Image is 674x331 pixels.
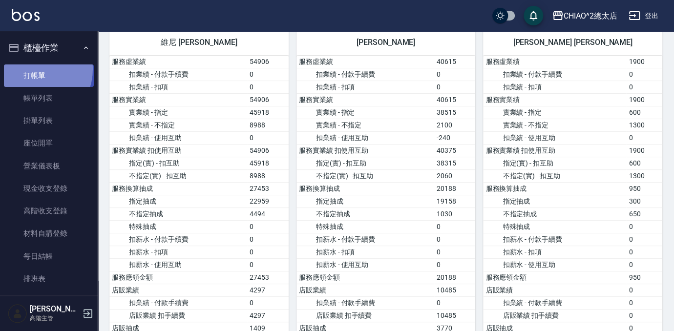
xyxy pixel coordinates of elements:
[247,106,288,119] td: 45918
[109,284,247,296] td: 店販業績
[296,93,434,106] td: 服務實業績
[296,119,434,131] td: 實業績 - 不指定
[4,155,94,177] a: 營業儀表板
[483,68,626,81] td: 扣業績 - 付款手續費
[434,284,475,296] td: 10485
[247,284,288,296] td: 4297
[548,6,621,26] button: CHIAO^2總太店
[109,56,247,68] td: 服務虛業績
[626,106,662,119] td: 600
[4,35,94,61] button: 櫃檯作業
[626,131,662,144] td: 0
[247,220,288,233] td: 0
[434,56,475,68] td: 40615
[483,93,626,106] td: 服務實業績
[109,81,247,93] td: 扣業績 - 扣項
[434,309,475,322] td: 10485
[434,106,475,119] td: 38515
[296,56,434,68] td: 服務虛業績
[4,200,94,222] a: 高階收支登錄
[4,268,94,290] a: 排班表
[4,109,94,132] a: 掛單列表
[247,157,288,169] td: 45918
[4,222,94,245] a: 材料自購登錄
[247,182,288,195] td: 27453
[483,56,626,68] td: 服務虛業績
[483,284,626,296] td: 店販業績
[247,131,288,144] td: 0
[434,296,475,309] td: 0
[626,296,662,309] td: 0
[296,68,434,81] td: 扣業績 - 付款手續費
[109,309,247,322] td: 店販業績 扣手續費
[626,246,662,258] td: 0
[483,309,626,322] td: 店販業績 扣手續費
[109,106,247,119] td: 實業績 - 指定
[626,182,662,195] td: 950
[12,9,40,21] img: Logo
[434,169,475,182] td: 2060
[483,271,626,284] td: 服務應領金額
[4,290,94,312] a: 現場電腦打卡
[296,309,434,322] td: 店販業績 扣手續費
[434,233,475,246] td: 0
[4,64,94,87] a: 打帳單
[109,271,247,284] td: 服務應領金額
[109,246,247,258] td: 扣薪水 - 扣項
[626,271,662,284] td: 950
[626,169,662,182] td: 1300
[626,144,662,157] td: 1900
[247,169,288,182] td: 8988
[564,10,617,22] div: CHIAO^2總太店
[247,233,288,246] td: 0
[109,296,247,309] td: 扣業績 - 付款手續費
[296,284,434,296] td: 店販業績
[483,157,626,169] td: 指定(實) - 扣互助
[247,93,288,106] td: 54906
[483,195,626,207] td: 指定抽成
[483,207,626,220] td: 不指定抽成
[296,131,434,144] td: 扣業績 - 使用互助
[483,106,626,119] td: 實業績 - 指定
[109,131,247,144] td: 扣業績 - 使用互助
[626,81,662,93] td: 0
[296,182,434,195] td: 服務換算抽成
[483,119,626,131] td: 實業績 - 不指定
[247,246,288,258] td: 0
[434,195,475,207] td: 19158
[434,119,475,131] td: 2100
[483,81,626,93] td: 扣業績 - 扣項
[626,284,662,296] td: 0
[247,258,288,271] td: 0
[247,56,288,68] td: 54906
[434,271,475,284] td: 20188
[247,119,288,131] td: 8988
[109,119,247,131] td: 實業績 - 不指定
[247,144,288,157] td: 54906
[247,271,288,284] td: 27453
[296,258,434,271] td: 扣薪水 - 使用互助
[121,38,277,47] span: 維尼 [PERSON_NAME]
[4,87,94,109] a: 帳單列表
[626,93,662,106] td: 1900
[626,68,662,81] td: 0
[296,169,434,182] td: 不指定(實) - 扣互助
[296,81,434,93] td: 扣業績 - 扣項
[434,81,475,93] td: 0
[626,195,662,207] td: 300
[483,182,626,195] td: 服務換算抽成
[296,246,434,258] td: 扣薪水 - 扣項
[296,106,434,119] td: 實業績 - 指定
[296,144,434,157] td: 服務實業績 扣使用互助
[30,304,80,314] h5: [PERSON_NAME]
[625,7,662,25] button: 登出
[434,182,475,195] td: 20188
[626,309,662,322] td: 0
[247,296,288,309] td: 0
[296,233,434,246] td: 扣薪水 - 付款手續費
[524,6,543,25] button: save
[247,195,288,207] td: 22959
[434,131,475,144] td: -240
[434,68,475,81] td: 0
[308,38,464,47] span: [PERSON_NAME]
